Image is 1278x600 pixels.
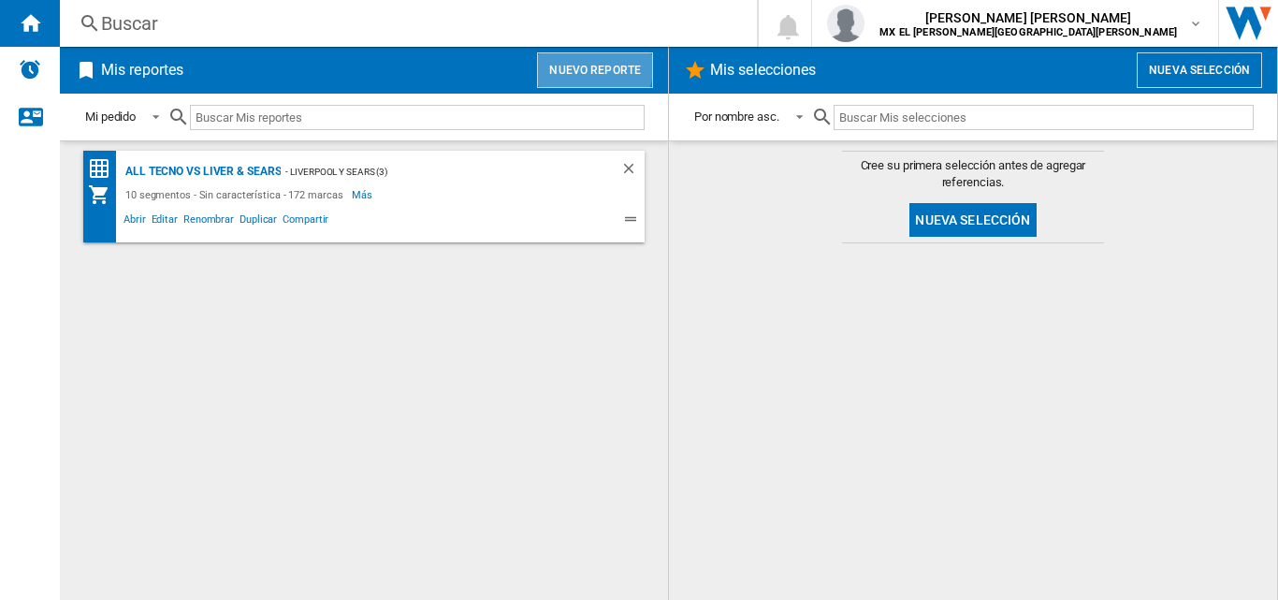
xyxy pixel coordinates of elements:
h2: Mis selecciones [706,52,821,88]
input: Buscar Mis selecciones [834,105,1254,130]
div: Mi pedido [85,110,136,124]
div: - LIVERPOOL Y SEARS (3) [281,160,583,183]
div: Buscar [101,10,708,37]
div: Borrar [620,160,645,183]
img: profile.jpg [827,5,864,42]
div: Por nombre asc. [694,110,779,124]
button: Nuevo reporte [537,52,653,88]
div: Matriz de precios [88,157,121,181]
h2: Mis reportes [97,52,187,88]
div: Mi colección [88,183,121,206]
span: Editar [149,211,181,233]
button: Nueva selección [909,203,1036,237]
span: Cree su primera selección antes de agregar referencias. [842,157,1104,191]
button: Nueva selección [1137,52,1262,88]
span: Renombrar [181,211,237,233]
span: [PERSON_NAME] [PERSON_NAME] [879,8,1177,27]
span: Abrir [121,211,149,233]
span: Duplicar [237,211,280,233]
b: MX EL [PERSON_NAME][GEOGRAPHIC_DATA][PERSON_NAME] [879,26,1177,38]
div: 10 segmentos - Sin característica - 172 marcas [121,183,352,206]
span: Compartir [280,211,331,233]
div: ALL TECNO VS LIVER & SEARS [121,160,281,183]
img: alerts-logo.svg [19,58,41,80]
input: Buscar Mis reportes [190,105,645,130]
span: Más [352,183,375,206]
